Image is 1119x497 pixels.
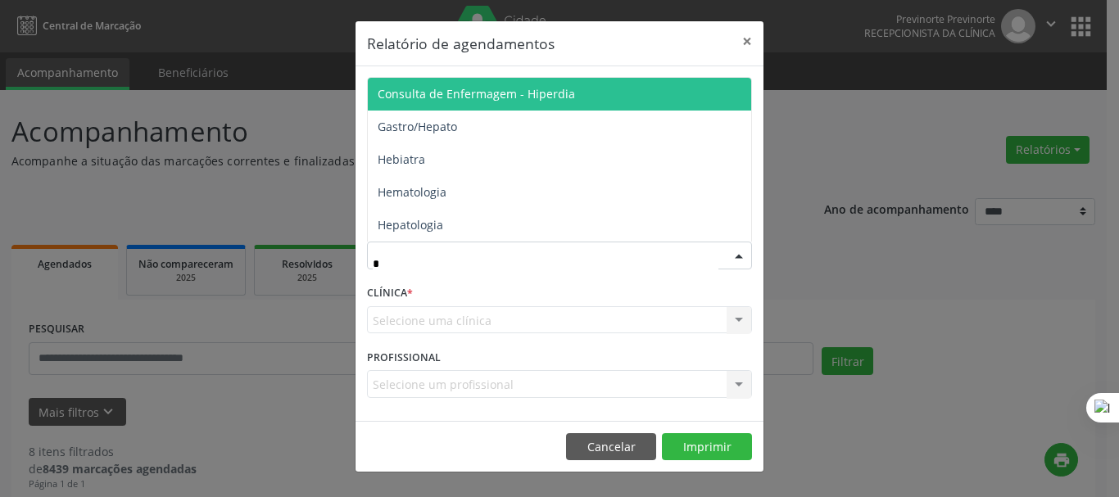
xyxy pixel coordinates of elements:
[662,433,752,461] button: Imprimir
[367,345,441,370] label: PROFISSIONAL
[378,184,446,200] span: Hematologia
[378,217,443,233] span: Hepatologia
[367,78,496,103] label: DATA DE AGENDAMENTO
[566,433,656,461] button: Cancelar
[367,33,555,54] h5: Relatório de agendamentos
[378,86,575,102] span: Consulta de Enfermagem - Hiperdia
[378,119,457,134] span: Gastro/Hepato
[731,21,763,61] button: Close
[367,281,413,306] label: CLÍNICA
[378,151,425,167] span: Hebiatra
